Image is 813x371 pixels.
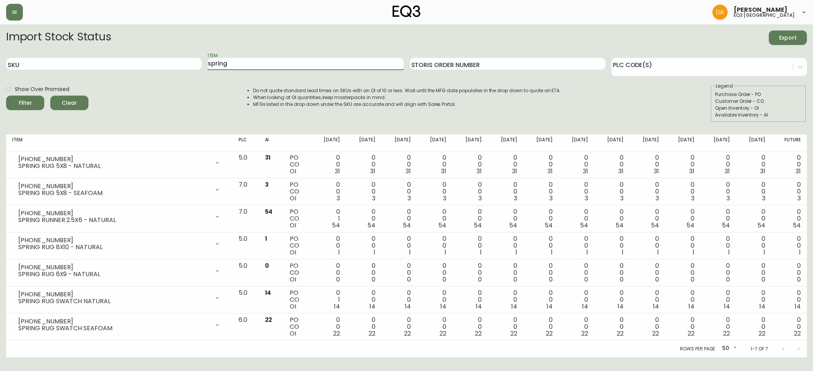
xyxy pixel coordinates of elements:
th: PLC [233,134,258,151]
div: PO CO [290,154,305,175]
span: 3 [656,194,659,203]
div: 0 0 [565,235,588,256]
span: OI [290,329,296,338]
div: PO CO [290,208,305,229]
div: 0 0 [423,181,446,202]
div: PO CO [290,317,305,337]
span: 54 [265,207,273,216]
div: 0 0 [388,289,411,310]
div: [PHONE_NUMBER]SPRING RUG 5X8 - NATURAL [12,154,226,171]
span: 3 [265,180,269,189]
div: 0 0 [459,235,482,256]
div: 0 0 [671,235,694,256]
span: 22 [688,329,694,338]
span: 31 [476,167,482,176]
div: 0 0 [565,181,588,202]
p: 1-7 of 7 [750,345,768,352]
div: 0 0 [423,154,446,175]
div: 0 1 [317,208,340,229]
span: 3 [443,194,446,203]
div: 0 0 [778,181,801,202]
span: OI [290,275,296,284]
div: 0 0 [494,317,517,337]
span: 14 [440,302,446,311]
div: PO CO [290,181,305,202]
th: [DATE] [630,134,665,151]
th: [DATE] [382,134,417,151]
td: 5.0 [233,259,258,286]
span: 22 [652,329,659,338]
div: 0 0 [494,208,517,229]
span: 54 [580,221,588,230]
span: 54 [509,221,517,230]
span: 1 [799,248,801,257]
div: 0 0 [494,289,517,310]
div: 0 0 [671,154,694,175]
div: 0 0 [742,317,765,337]
span: 14 [334,302,340,311]
div: 0 0 [636,262,659,283]
span: OI [290,221,296,230]
span: 0 [265,261,269,270]
span: 0 [797,275,801,284]
span: OI [290,302,296,311]
div: 0 0 [388,154,411,175]
span: 1 [265,234,267,243]
div: 0 0 [565,154,588,175]
div: [PHONE_NUMBER] [18,291,210,298]
span: 0 [372,275,375,284]
div: 0 0 [317,154,340,175]
span: 3 [407,194,411,203]
th: AI [259,134,284,151]
span: 22 [510,329,517,338]
span: 54 [722,221,730,230]
div: 0 0 [459,208,482,229]
div: [PHONE_NUMBER] [18,183,210,190]
span: 0 [407,275,411,284]
div: 0 0 [778,235,801,256]
div: 0 0 [459,181,482,202]
span: 14 [795,302,801,311]
span: 22 [758,329,765,338]
div: 0 0 [600,235,624,256]
span: 1 [374,248,375,257]
td: 7.0 [233,178,258,205]
div: 0 0 [778,289,801,310]
div: 0 0 [423,317,446,337]
span: 1 [657,248,659,257]
span: 1 [728,248,730,257]
div: 0 0 [352,317,375,337]
div: 0 0 [317,317,340,337]
span: 1 [480,248,482,257]
div: 0 0 [742,235,765,256]
span: 1 [763,248,765,257]
div: Open Inventory - OI [715,105,802,112]
span: 1 [444,248,446,257]
span: 3 [691,194,694,203]
span: 3 [585,194,588,203]
span: 0 [762,275,765,284]
td: 5.0 [233,151,258,178]
div: 0 0 [459,262,482,283]
div: 0 0 [388,235,411,256]
div: 0 0 [600,154,624,175]
span: 14 [759,302,765,311]
div: 0 0 [707,154,730,175]
div: 0 0 [529,317,553,337]
div: 0 0 [742,154,765,175]
div: 0 0 [636,317,659,337]
div: Customer Order - CO [715,98,802,105]
span: OI [290,194,296,203]
td: 5.0 [233,286,258,313]
div: 0 0 [707,262,730,283]
span: 31 [335,167,340,176]
div: 0 0 [529,208,553,229]
div: [PHONE_NUMBER]SPRING RUG SWATCH NATURAL [12,289,226,306]
div: 0 0 [494,181,517,202]
th: [DATE] [665,134,701,151]
div: SPRING RUG 6X9 - NATURAL [18,271,210,278]
img: logo [393,5,421,18]
div: 0 0 [388,262,411,283]
div: 0 0 [742,262,765,283]
div: 0 0 [600,317,624,337]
